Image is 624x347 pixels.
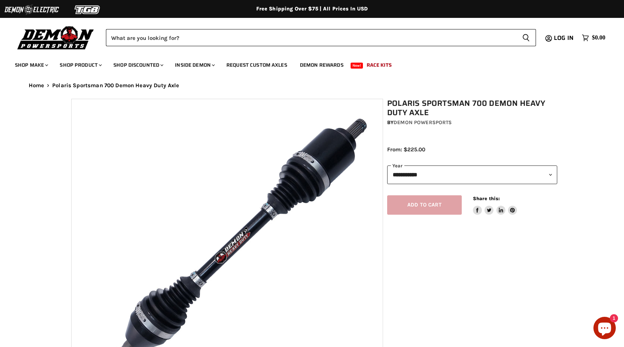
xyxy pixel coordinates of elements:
a: $0.00 [578,32,609,43]
span: Log in [554,33,574,42]
select: year [387,165,557,184]
button: Search [516,29,536,46]
span: Share this: [473,196,500,201]
a: Shop Make [9,57,53,73]
div: Free Shipping Over $75 | All Prices In USD [14,6,611,12]
img: Demon Powersports [15,24,97,51]
a: Inside Demon [169,57,219,73]
span: From: $225.00 [387,146,425,153]
a: Home [29,82,44,89]
h1: Polaris Sportsman 700 Demon Heavy Duty Axle [387,99,557,117]
img: Demon Electric Logo 2 [4,3,60,17]
a: Race Kits [361,57,397,73]
img: TGB Logo 2 [60,3,116,17]
span: New! [351,63,363,69]
a: Demon Rewards [294,57,349,73]
a: Shop Product [54,57,106,73]
a: Request Custom Axles [221,57,293,73]
a: Demon Powersports [393,119,452,126]
a: Log in [551,35,578,41]
inbox-online-store-chat: Shopify online store chat [591,317,618,341]
form: Product [106,29,536,46]
span: Polaris Sportsman 700 Demon Heavy Duty Axle [52,82,179,89]
aside: Share this: [473,195,517,215]
div: by [387,119,557,127]
input: Search [106,29,516,46]
a: Shop Discounted [108,57,168,73]
nav: Breadcrumbs [14,82,611,89]
ul: Main menu [9,54,603,73]
span: $0.00 [592,34,605,41]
